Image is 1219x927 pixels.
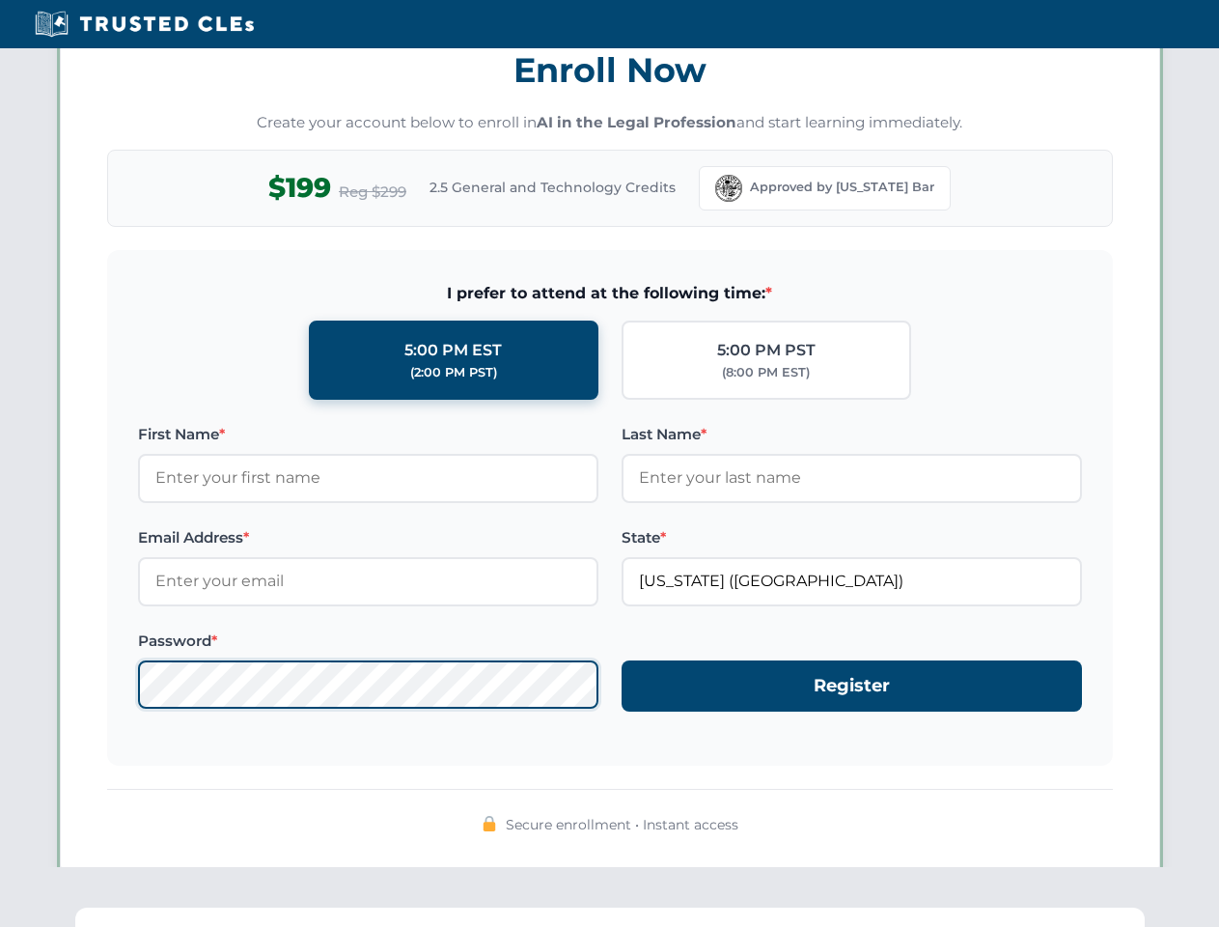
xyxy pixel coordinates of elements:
[622,454,1082,502] input: Enter your last name
[107,112,1113,134] p: Create your account below to enroll in and start learning immediately.
[750,178,934,197] span: Approved by [US_STATE] Bar
[138,423,598,446] label: First Name
[622,557,1082,605] input: Florida (FL)
[138,454,598,502] input: Enter your first name
[138,281,1082,306] span: I prefer to attend at the following time:
[138,630,598,653] label: Password
[622,423,1082,446] label: Last Name
[268,166,331,210] span: $199
[107,40,1113,100] h3: Enroll Now
[506,814,738,835] span: Secure enrollment • Instant access
[717,338,816,363] div: 5:00 PM PST
[537,113,736,131] strong: AI in the Legal Profession
[429,177,676,198] span: 2.5 General and Technology Credits
[722,363,810,382] div: (8:00 PM EST)
[482,816,497,831] img: 🔒
[138,557,598,605] input: Enter your email
[29,10,260,39] img: Trusted CLEs
[410,363,497,382] div: (2:00 PM PST)
[138,526,598,549] label: Email Address
[622,526,1082,549] label: State
[622,660,1082,712] button: Register
[715,175,742,202] img: Florida Bar
[339,181,406,204] span: Reg $299
[404,338,502,363] div: 5:00 PM EST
